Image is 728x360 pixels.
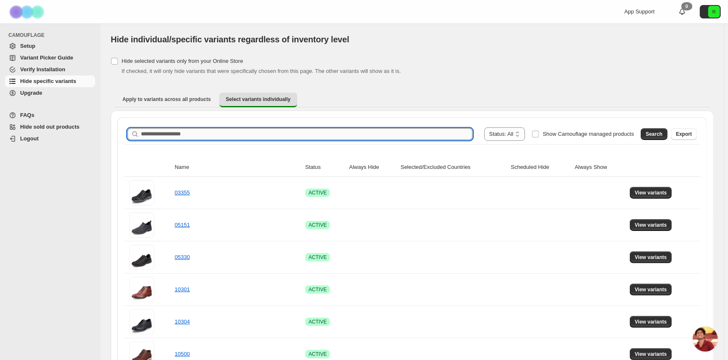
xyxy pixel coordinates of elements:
span: Show Camouflage managed products [543,131,634,137]
span: Search [646,131,663,137]
span: ACTIVE [309,319,327,325]
th: Status [303,158,347,177]
img: 05330 [129,245,154,270]
span: View variants [635,351,667,357]
a: FAQs [5,109,95,121]
th: Scheduled Hide [508,158,572,177]
a: 03355 [175,189,190,196]
button: View variants [630,187,672,199]
span: ACTIVE [309,286,327,293]
button: View variants [630,219,672,231]
span: View variants [635,222,667,228]
a: 10304 [175,319,190,325]
div: 0 [681,2,692,10]
span: Apply to variants across all products [122,96,211,103]
span: CAMOUFLAGE [8,32,96,39]
span: ACTIVE [309,254,327,261]
span: Hide selected variants only from your Online Store [122,58,243,64]
a: Setup [5,40,95,52]
img: 10304 [129,309,154,334]
button: View variants [630,316,672,328]
span: View variants [635,189,667,196]
img: Camouflage [7,0,49,23]
a: Upgrade [5,87,95,99]
a: Open chat [693,326,718,352]
a: Hide specific variants [5,75,95,87]
button: View variants [630,251,672,263]
img: 10301 [129,277,154,302]
button: Select variants individually [219,93,297,107]
a: 10500 [175,351,190,357]
a: 0 [678,8,686,16]
span: View variants [635,319,667,325]
span: If checked, it will only hide variants that were specifically chosen from this page. The other va... [122,68,401,74]
th: Selected/Excluded Countries [398,158,508,177]
span: Avatar with initials R [708,6,720,18]
span: View variants [635,286,667,293]
text: R [712,9,716,14]
button: Search [641,128,668,140]
span: Verify Installation [20,66,65,73]
th: Name [172,158,303,177]
th: Always Show [572,158,627,177]
a: Logout [5,133,95,145]
span: Variant Picker Guide [20,54,73,61]
span: Upgrade [20,90,42,96]
button: View variants [630,284,672,295]
span: Hide specific variants [20,78,76,84]
span: ACTIVE [309,189,327,196]
a: Hide sold out products [5,121,95,133]
span: Logout [20,135,39,142]
span: View variants [635,254,667,261]
a: 05330 [175,254,190,260]
span: Hide sold out products [20,124,80,130]
span: Hide individual/specific variants regardless of inventory level [111,35,349,44]
span: Setup [20,43,35,49]
img: 05151 [129,212,154,238]
span: Export [676,131,692,137]
a: Verify Installation [5,64,95,75]
button: Apply to variants across all products [116,93,218,106]
span: FAQs [20,112,34,118]
a: 10301 [175,286,190,293]
span: Select variants individually [226,96,291,103]
span: App Support [624,8,655,15]
span: ACTIVE [309,351,327,357]
th: Always Hide [347,158,398,177]
button: Avatar with initials R [700,5,721,18]
button: Export [671,128,697,140]
a: Variant Picker Guide [5,52,95,64]
img: 03355 [129,180,154,205]
a: 05151 [175,222,190,228]
span: ACTIVE [309,222,327,228]
button: View variants [630,348,672,360]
